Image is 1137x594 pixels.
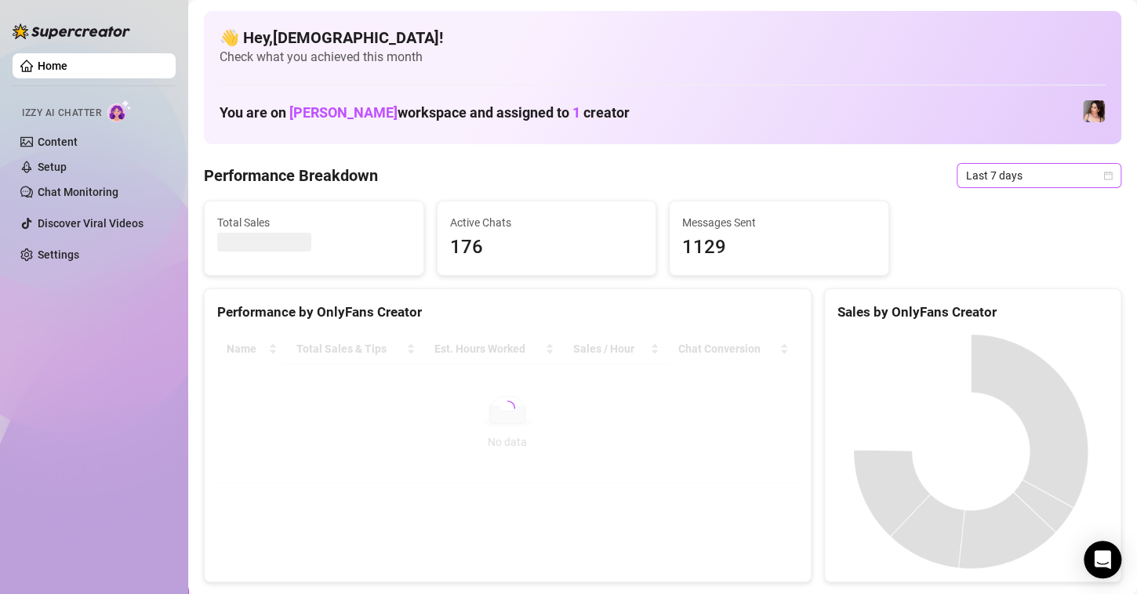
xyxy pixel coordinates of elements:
span: Last 7 days [966,164,1112,187]
img: logo-BBDzfeDw.svg [13,24,130,39]
a: Content [38,136,78,148]
a: Chat Monitoring [38,186,118,198]
span: Active Chats [450,214,644,231]
div: Performance by OnlyFans Creator [217,302,798,323]
img: Lauren [1083,100,1105,122]
div: Open Intercom Messenger [1084,541,1121,578]
span: [PERSON_NAME] [289,104,398,121]
span: 1 [572,104,580,121]
span: calendar [1103,171,1113,180]
h1: You are on workspace and assigned to creator [220,104,630,121]
span: Messages Sent [682,214,876,231]
h4: 👋 Hey, [DEMOGRAPHIC_DATA] ! [220,27,1106,49]
h4: Performance Breakdown [204,165,378,187]
div: Sales by OnlyFans Creator [837,302,1108,323]
span: 1129 [682,233,876,263]
span: 176 [450,233,644,263]
a: Setup [38,161,67,173]
span: Check what you achieved this month [220,49,1106,66]
span: loading [499,400,516,417]
img: AI Chatter [107,100,132,122]
a: Home [38,60,67,72]
span: Izzy AI Chatter [22,106,101,121]
a: Discover Viral Videos [38,217,143,230]
span: Total Sales [217,214,411,231]
a: Settings [38,248,79,261]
